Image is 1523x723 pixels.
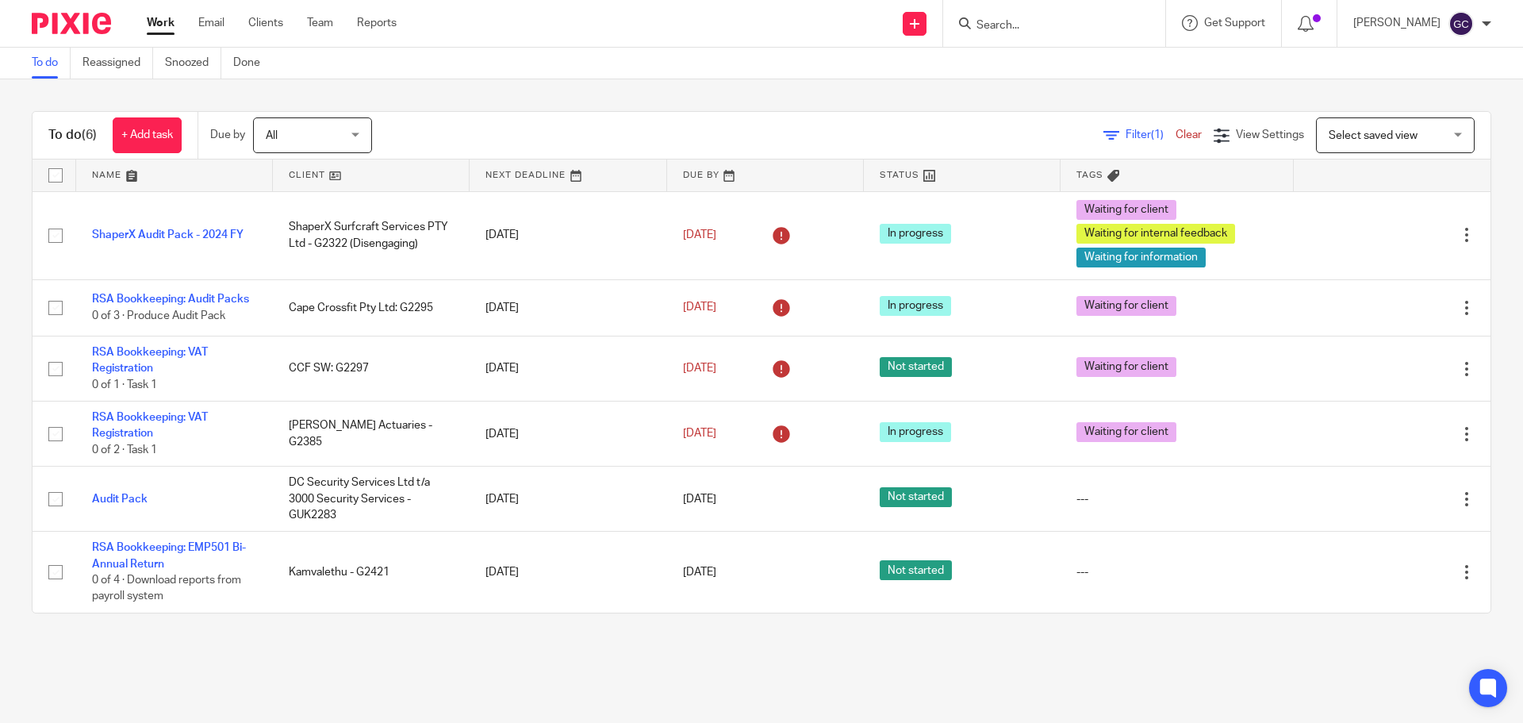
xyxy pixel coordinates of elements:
[1176,129,1202,140] a: Clear
[880,422,951,442] span: In progress
[198,15,224,31] a: Email
[48,127,97,144] h1: To do
[357,15,397,31] a: Reports
[210,127,245,143] p: Due by
[880,224,951,244] span: In progress
[1076,564,1278,580] div: ---
[273,467,470,532] td: DC Security Services Ltd t/a 3000 Security Services - GUK2283
[683,429,716,440] span: [DATE]
[1076,224,1235,244] span: Waiting for internal feedback
[32,13,111,34] img: Pixie
[880,357,952,377] span: Not started
[113,117,182,153] a: + Add task
[683,229,716,240] span: [DATE]
[470,191,666,279] td: [DATE]
[266,130,278,141] span: All
[1076,422,1176,442] span: Waiting for client
[147,15,175,31] a: Work
[273,532,470,613] td: Kamvalethu - G2421
[92,347,208,374] a: RSA Bookkeeping: VAT Registration
[1448,11,1474,37] img: svg%3E
[1329,130,1418,141] span: Select saved view
[975,19,1118,33] input: Search
[683,567,716,578] span: [DATE]
[1076,296,1176,316] span: Waiting for client
[307,15,333,31] a: Team
[248,15,283,31] a: Clients
[92,494,148,505] a: Audit Pack
[1076,491,1278,507] div: ---
[92,229,244,240] a: ShaperX Audit Pack - 2024 FY
[273,402,470,467] td: [PERSON_NAME] Actuaries - G2385
[1076,248,1206,267] span: Waiting for information
[880,487,952,507] span: Not started
[92,412,208,439] a: RSA Bookkeeping: VAT Registration
[92,379,157,390] span: 0 of 1 · Task 1
[92,542,246,569] a: RSA Bookkeeping: EMP501 Bi-Annual Return
[1236,129,1304,140] span: View Settings
[82,48,153,79] a: Reassigned
[273,191,470,279] td: ShaperX Surfcraft Services PTY Ltd - G2322 (Disengaging)
[92,294,249,305] a: RSA Bookkeeping: Audit Packs
[683,363,716,374] span: [DATE]
[92,575,241,602] span: 0 of 4 · Download reports from payroll system
[1126,129,1176,140] span: Filter
[1151,129,1164,140] span: (1)
[1076,357,1176,377] span: Waiting for client
[273,336,470,401] td: CCF SW: G2297
[233,48,272,79] a: Done
[92,310,225,321] span: 0 of 3 · Produce Audit Pack
[470,402,666,467] td: [DATE]
[470,336,666,401] td: [DATE]
[273,279,470,336] td: Cape Crossfit Pty Ltd: G2295
[165,48,221,79] a: Snoozed
[880,296,951,316] span: In progress
[82,129,97,141] span: (6)
[683,494,716,505] span: [DATE]
[1076,171,1103,179] span: Tags
[92,444,157,456] span: 0 of 2 · Task 1
[1204,17,1265,29] span: Get Support
[470,532,666,613] td: [DATE]
[683,302,716,313] span: [DATE]
[470,467,666,532] td: [DATE]
[32,48,71,79] a: To do
[1076,200,1176,220] span: Waiting for client
[880,560,952,580] span: Not started
[470,279,666,336] td: [DATE]
[1353,15,1441,31] p: [PERSON_NAME]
